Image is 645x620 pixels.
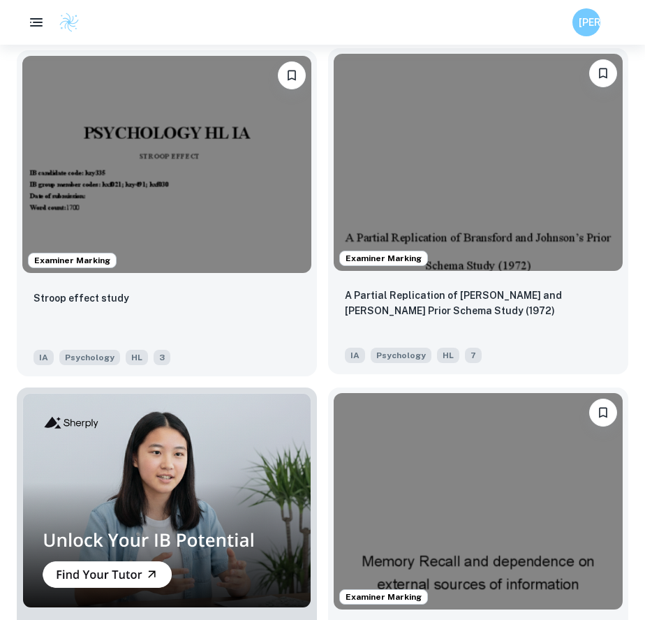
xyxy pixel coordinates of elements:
button: Bookmark [589,59,617,87]
span: Examiner Marking [29,254,116,267]
button: Bookmark [589,399,617,427]
p: Stroop effect study [34,290,129,306]
button: [PERSON_NAME] [572,8,600,36]
a: Examiner MarkingBookmarkStroop effect studyIAPsychologyHL3 [17,50,317,376]
span: 7 [465,348,482,363]
button: Bookmark [278,61,306,89]
span: HL [126,350,148,365]
span: Examiner Marking [340,591,427,603]
span: Examiner Marking [340,252,427,265]
a: Clastify logo [50,12,80,33]
h6: [PERSON_NAME] [579,15,595,30]
img: Psychology IA example thumbnail: A Partial Replication of Bransford and J [334,54,623,271]
span: IA [34,350,54,365]
img: Psychology IA example thumbnail: Memory Recall and dependence on external [334,393,623,610]
span: Psychology [59,350,120,365]
p: A Partial Replication of Bransford and Johnson’s Prior Schema Study (1972) [345,288,611,318]
span: IA [345,348,365,363]
img: Psychology IA example thumbnail: Stroop effect study [22,56,311,273]
a: Examiner MarkingBookmarkA Partial Replication of Bransford and Johnson’s Prior Schema Study (1972... [328,50,628,376]
img: Thumbnail [22,393,311,608]
span: Psychology [371,348,431,363]
span: HL [437,348,459,363]
span: 3 [154,350,170,365]
img: Clastify logo [59,12,80,33]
